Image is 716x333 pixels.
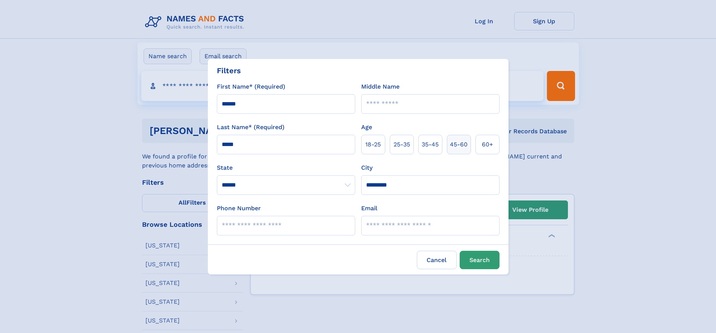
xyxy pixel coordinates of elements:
[422,140,439,149] span: 35‑45
[450,140,468,149] span: 45‑60
[217,123,285,132] label: Last Name* (Required)
[361,204,377,213] label: Email
[361,82,400,91] label: Middle Name
[217,65,241,76] div: Filters
[460,251,500,269] button: Search
[394,140,410,149] span: 25‑35
[217,82,285,91] label: First Name* (Required)
[365,140,381,149] span: 18‑25
[361,123,372,132] label: Age
[361,163,372,172] label: City
[482,140,493,149] span: 60+
[217,204,261,213] label: Phone Number
[217,163,355,172] label: State
[417,251,457,269] label: Cancel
